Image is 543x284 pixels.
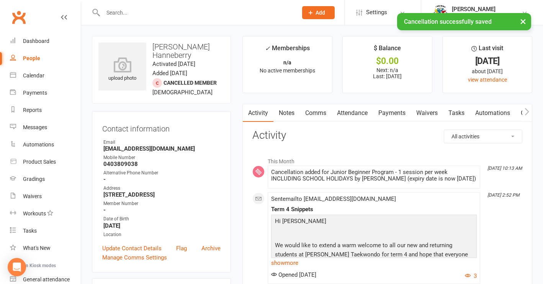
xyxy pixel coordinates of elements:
div: Alternative Phone Number [103,169,221,177]
a: Calendar [10,67,81,84]
div: Date of Birth [103,215,221,223]
div: Member Number [103,200,221,207]
a: What's New [10,240,81,257]
strong: - [103,176,221,183]
a: Reports [10,102,81,119]
a: Payments [10,84,81,102]
div: Mobile Number [103,154,221,161]
a: Attendance [332,104,373,122]
time: Activated [DATE] [152,61,195,67]
div: [PERSON_NAME] Taekwondo [452,13,522,20]
div: $0.00 [350,57,425,65]
a: Messages [10,119,81,136]
i: [DATE] 2:52 PM [487,192,519,198]
div: [DATE] [450,57,525,65]
p: Next: n/a Last: [DATE] [350,67,425,79]
div: People [23,55,40,61]
a: Update Contact Details [102,244,162,253]
a: People [10,50,81,67]
p: Hi [PERSON_NAME] [273,217,475,228]
span: No active memberships [260,67,315,74]
span: Settings [366,4,387,21]
a: Clubworx [9,8,28,27]
i: ✓ [265,45,270,52]
a: Tasks [10,222,81,240]
span: Cancelled member [164,80,217,86]
h3: [PERSON_NAME] Hanneberry [98,43,224,59]
div: Workouts [23,210,46,217]
a: Manage Comms Settings [102,253,167,262]
div: Cancellation successfully saved [397,13,531,30]
div: Gradings [23,176,45,182]
time: Added [DATE] [152,70,187,77]
div: Automations [23,141,54,148]
a: Tasks [443,104,470,122]
span: Opened [DATE] [271,271,316,278]
div: Open Intercom Messenger [8,258,26,276]
button: Add [302,6,335,19]
strong: n/a [283,59,291,66]
a: Activity [243,104,273,122]
a: Comms [300,104,332,122]
a: Notes [273,104,300,122]
a: Automations [10,136,81,153]
div: Address [103,185,221,192]
div: What's New [23,245,51,251]
div: Term 4 Snippets [271,206,477,213]
div: upload photo [98,57,146,82]
img: thumb_image1638236014.png [433,5,448,20]
div: Calendar [23,72,44,79]
a: Product Sales [10,153,81,171]
a: Automations [470,104,515,122]
strong: [DATE] [103,222,221,229]
a: Gradings [10,171,81,188]
button: × [516,13,530,30]
a: Archive [201,244,221,253]
strong: [STREET_ADDRESS] [103,191,221,198]
a: Dashboard [10,33,81,50]
div: Cancellation added for Junior Beginner Program - 1 session per week INCLUDING SCHOOL HOLIDAYS by ... [271,169,477,182]
a: show more [271,258,477,268]
div: Memberships [265,43,310,57]
a: Workouts [10,205,81,222]
strong: [EMAIL_ADDRESS][DOMAIN_NAME] [103,145,221,152]
strong: 0403809038 [103,161,221,167]
p: We would like to extend a warm welcome to all our new and returning students at [PERSON_NAME] Tae... [273,241,475,270]
a: Payments [373,104,411,122]
a: view attendance [468,77,507,83]
div: General attendance [23,276,70,282]
div: Location [103,231,221,238]
div: Tasks [23,228,37,234]
strong: - [103,207,221,213]
div: Last visit [471,43,503,57]
a: Waivers [10,188,81,205]
div: [PERSON_NAME] [452,6,522,13]
span: [DEMOGRAPHIC_DATA] [152,89,213,96]
div: Waivers [23,193,42,199]
div: Email [103,139,221,146]
a: Waivers [411,104,443,122]
div: Dashboard [23,38,49,44]
button: 3 [465,271,477,281]
div: Product Sales [23,159,56,165]
li: This Month [252,153,522,166]
span: Sent email to [EMAIL_ADDRESS][DOMAIN_NAME] [271,195,396,202]
div: $ Balance [374,43,401,57]
span: Add [316,10,325,16]
div: Payments [23,90,47,96]
input: Search... [101,7,292,18]
div: Reports [23,107,42,113]
div: Messages [23,124,47,130]
h3: Activity [252,130,522,141]
a: Flag [176,244,187,253]
div: about [DATE] [450,67,525,76]
i: [DATE] 10:13 AM [487,166,522,171]
h3: Contact information [102,121,221,133]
